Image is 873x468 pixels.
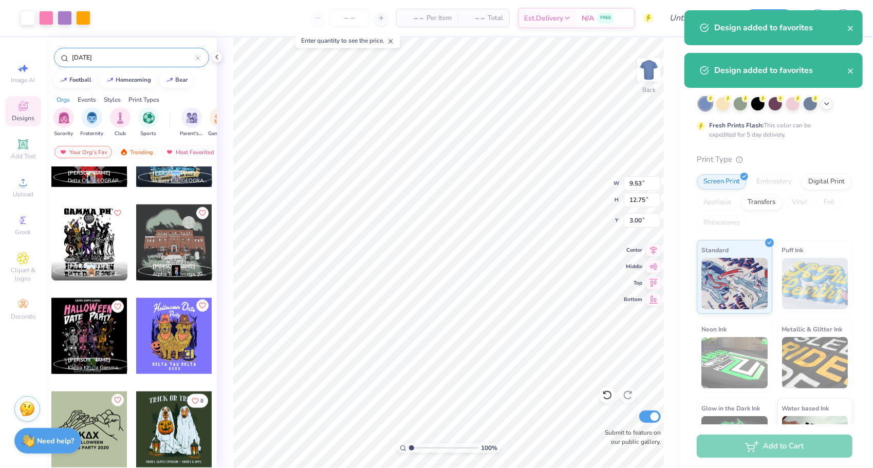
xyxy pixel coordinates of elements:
img: Puff Ink [782,258,848,309]
div: filter for Sports [138,107,159,138]
span: Standard [701,245,729,255]
span: FREE [600,14,611,22]
label: Submit to feature on our public gallery. [599,428,661,446]
img: Club Image [115,112,126,124]
strong: Need help? [38,436,75,446]
button: close [847,22,855,34]
img: Parent's Weekend Image [186,112,198,124]
img: trend_line.gif [60,77,68,83]
div: Design added to favorites [714,22,847,34]
img: most_fav.gif [165,148,174,156]
button: bear [160,72,193,88]
div: bear [176,77,188,83]
span: [PERSON_NAME] [153,170,195,177]
button: football [54,72,97,88]
span: Decorate [11,312,35,321]
button: filter button [138,107,159,138]
div: Most Favorited [161,146,219,158]
div: Vinyl [785,195,814,210]
div: This color can be expedited for 5 day delivery. [709,121,835,139]
span: Alpha Tau Omega, [GEOGRAPHIC_DATA][US_STATE], [GEOGRAPHIC_DATA] [153,271,208,278]
button: Like [196,207,209,219]
span: Est. Delivery [524,13,563,24]
div: Styles [104,95,121,104]
span: Pi Beta Phi, [GEOGRAPHIC_DATA][US_STATE] [153,177,208,185]
span: Clipart & logos [5,266,41,283]
div: filter for Sorority [53,107,74,138]
img: Standard [701,258,768,309]
div: Screen Print [697,174,747,190]
div: Enter quantity to see the price. [295,33,400,48]
div: Rhinestones [697,215,747,231]
span: Neon Ink [701,324,727,334]
div: Foil [817,195,841,210]
span: Metallic & Glitter Ink [782,324,843,334]
span: [PERSON_NAME] [153,263,195,270]
button: Like [112,301,124,313]
span: Upload [13,190,33,198]
span: Delta Chi, [GEOGRAPHIC_DATA][US_STATE] [68,177,123,185]
div: Orgs [57,95,70,104]
button: homecoming [100,72,156,88]
button: Like [187,394,208,408]
span: Club [115,130,126,138]
img: Sorority Image [58,112,70,124]
span: Water based Ink [782,403,829,414]
img: Fraternity Image [86,112,98,124]
span: Designs [12,114,34,122]
div: Applique [697,195,738,210]
div: Print Type [697,154,852,165]
div: filter for Game Day [208,107,232,138]
button: close [847,64,855,77]
span: – – [403,13,423,24]
div: Back [642,85,656,95]
div: Trending [115,146,158,158]
span: Sorority [54,130,73,138]
span: – – [464,13,485,24]
span: Kappa Kappa Gamma, [US_STATE][GEOGRAPHIC_DATA] [68,364,123,372]
div: Embroidery [750,174,798,190]
span: [PERSON_NAME] [68,263,110,270]
span: Per Item [426,13,452,24]
button: Like [112,394,124,406]
button: filter button [208,107,232,138]
span: Glow in the Dark Ink [701,403,760,414]
img: most_fav.gif [59,148,67,156]
span: Top [624,279,642,287]
button: filter button [81,107,104,138]
img: Neon Ink [701,337,768,388]
input: Untitled Design [661,8,737,28]
button: filter button [53,107,74,138]
span: Game Day [208,130,232,138]
span: Sports [141,130,157,138]
span: Fraternity [81,130,104,138]
span: Parent's Weekend [180,130,203,138]
div: homecoming [116,77,152,83]
span: Middle [624,263,642,270]
button: Like [112,207,124,219]
input: Try "Alpha" [71,52,196,63]
span: N/A [582,13,594,24]
span: 8 [200,399,203,404]
div: Transfers [741,195,782,210]
img: Metallic & Glitter Ink [782,337,848,388]
span: Add Text [11,152,35,160]
span: Puff Ink [782,245,804,255]
strong: Fresh Prints Flash: [709,121,764,129]
span: Greek [15,228,31,236]
span: 100 % [481,443,497,453]
div: Your Org's Fav [54,146,112,158]
img: trending.gif [120,148,128,156]
span: Bottom [624,296,642,303]
div: filter for Fraternity [81,107,104,138]
div: Design added to favorites [714,64,847,77]
div: filter for Club [110,107,131,138]
img: trend_line.gif [106,77,114,83]
span: Center [624,247,642,254]
img: Back [639,60,659,80]
div: Print Types [128,95,159,104]
span: [PERSON_NAME] [68,357,110,364]
div: Digital Print [802,174,851,190]
img: Glow in the Dark Ink [701,416,768,467]
button: filter button [180,107,203,138]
